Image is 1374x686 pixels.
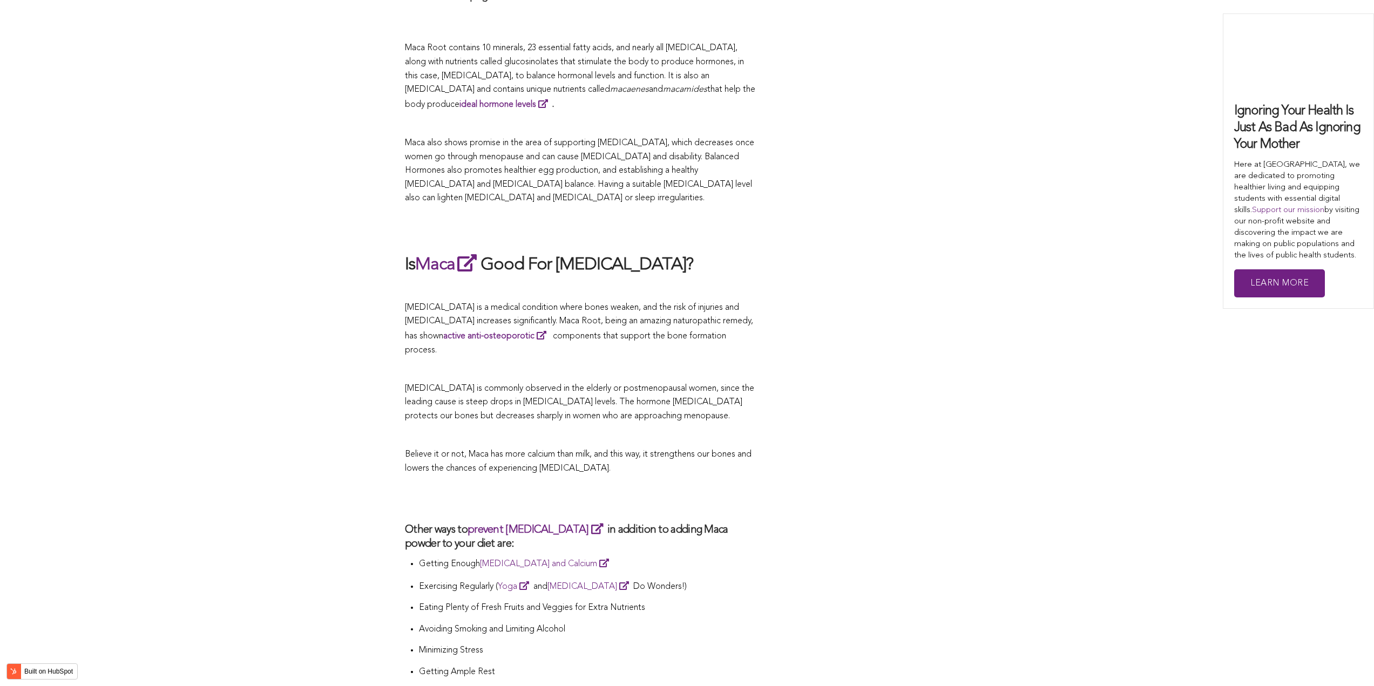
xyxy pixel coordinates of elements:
span: Believe it or not, Maca has more calcium than milk, and this way, it strengthens our bones and lo... [405,450,752,473]
label: Built on HubSpot [20,664,77,678]
a: Learn More [1234,269,1325,298]
img: HubSpot sprocket logo [7,665,20,678]
span: Maca Root contains 10 minerals, 23 essential fatty acids, and nearly all [MEDICAL_DATA], along wi... [405,44,744,94]
p: Eating Plenty of Fresh Fruits and Veggies for Extra Nutrients [419,601,756,615]
p: Getting Enough [419,556,756,572]
p: Avoiding Smoking and Limiting Alcohol [419,623,756,637]
p: Minimizing Stress [419,644,756,658]
span: Maca also shows promise in the area of supporting [MEDICAL_DATA], which decreases once women go t... [405,139,754,202]
strong: . [459,100,554,109]
a: prevent [MEDICAL_DATA] [468,525,607,535]
a: ideal hormone levels [459,100,552,109]
a: Yoga [498,582,533,591]
span: macaenes [610,85,649,94]
h3: Other ways to in addition to adding Maca powder to your diet are: [405,522,756,551]
span: macamides [663,85,707,94]
a: Maca [415,256,480,274]
iframe: Chat Widget [1320,634,1374,686]
p: Exercising Regularly ( and Do Wonders!) [419,579,756,594]
a: active anti-osteoporotic [443,332,551,341]
h2: Is Good For [MEDICAL_DATA]? [405,252,756,277]
a: [MEDICAL_DATA] and Calcium [480,560,613,568]
span: that help the body produce [405,85,755,109]
button: Built on HubSpot [6,663,78,680]
span: [MEDICAL_DATA] is commonly observed in the elderly or postmenopausal women, since the leading cau... [405,384,754,420]
a: [MEDICAL_DATA] [547,582,633,591]
span: and [649,85,663,94]
span: [MEDICAL_DATA] is a medical condition where bones weaken, and the risk of injuries and [MEDICAL_D... [405,303,753,355]
p: Getting Ample Rest [419,665,756,680]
